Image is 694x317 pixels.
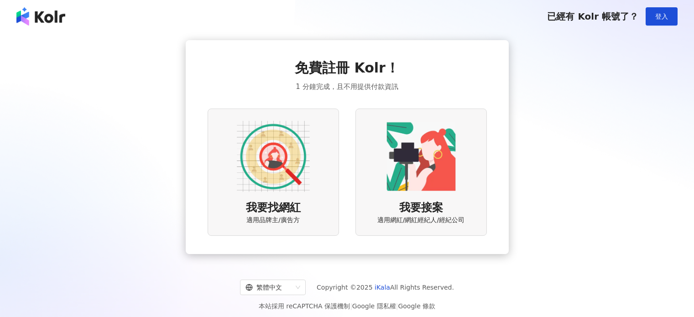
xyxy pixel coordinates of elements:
button: 登入 [646,7,678,26]
span: Copyright © 2025 All Rights Reserved. [317,282,454,293]
a: iKala [375,284,390,291]
span: 已經有 Kolr 帳號了？ [547,11,638,22]
a: Google 隱私權 [352,302,396,310]
span: 我要接案 [399,200,443,216]
a: Google 條款 [398,302,435,310]
span: | [396,302,398,310]
span: | [350,302,352,310]
span: 免費註冊 Kolr！ [295,58,399,78]
span: 我要找網紅 [246,200,301,216]
span: 登入 [655,13,668,20]
span: 1 分鐘完成，且不用提供付款資訊 [296,81,398,92]
img: AD identity option [237,120,310,193]
span: 適用網紅/網紅經紀人/經紀公司 [377,216,464,225]
img: KOL identity option [385,120,458,193]
span: 適用品牌主/廣告方 [246,216,300,225]
span: 本站採用 reCAPTCHA 保護機制 [259,301,435,312]
img: logo [16,7,65,26]
div: 繁體中文 [245,280,292,295]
